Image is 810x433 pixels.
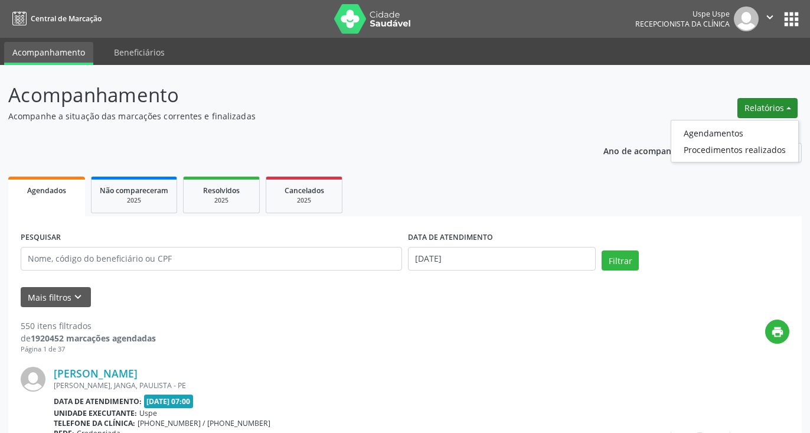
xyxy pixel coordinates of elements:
button: Mais filtroskeyboard_arrow_down [21,287,91,308]
p: Acompanhamento [8,80,564,110]
b: Unidade executante: [54,408,137,418]
span: Não compareceram [100,185,168,196]
i: keyboard_arrow_down [71,291,84,304]
span: Cancelados [285,185,324,196]
span: [DATE] 07:00 [144,395,194,408]
div: 2025 [100,196,168,205]
span: Uspe [139,408,157,418]
label: DATA DE ATENDIMENTO [408,229,493,247]
a: Agendamentos [671,125,798,141]
span: Central de Marcação [31,14,102,24]
span: Resolvidos [203,185,240,196]
i: print [771,325,784,338]
button: apps [781,9,802,30]
a: Procedimentos realizados [671,141,798,158]
img: img [734,6,759,31]
div: Página 1 de 37 [21,344,156,354]
label: PESQUISAR [21,229,61,247]
p: Ano de acompanhamento [603,143,708,158]
p: Acompanhe a situação das marcações correntes e finalizadas [8,110,564,122]
a: Central de Marcação [8,9,102,28]
div: de [21,332,156,344]
img: img [21,367,45,392]
i:  [763,11,776,24]
div: 2025 [275,196,334,205]
b: Telefone da clínica: [54,418,135,428]
button:  [759,6,781,31]
span: Recepcionista da clínica [635,19,730,29]
ul: Relatórios [671,120,799,162]
b: Data de atendimento: [54,396,142,406]
div: 550 itens filtrados [21,320,156,332]
input: Nome, código do beneficiário ou CPF [21,247,402,271]
button: Relatórios [737,98,798,118]
a: Beneficiários [106,42,173,63]
span: Agendados [27,185,66,196]
a: [PERSON_NAME] [54,367,138,380]
button: print [765,320,789,344]
div: Uspe Uspe [635,9,730,19]
button: Filtrar [602,250,639,271]
strong: 1920452 marcações agendadas [31,333,156,344]
div: 2025 [192,196,251,205]
input: Selecione um intervalo [408,247,596,271]
span: [PHONE_NUMBER] / [PHONE_NUMBER] [138,418,270,428]
div: [PERSON_NAME], JANGA, PAULISTA - PE [54,380,612,390]
a: Acompanhamento [4,42,93,65]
